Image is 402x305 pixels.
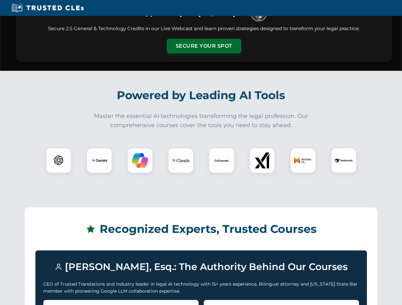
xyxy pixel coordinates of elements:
[91,152,107,168] img: Gemini Logo
[132,152,148,168] img: Copilot Logo
[46,148,71,173] div: ChatGPT
[127,148,153,173] div: Copilot
[90,112,313,130] p: Master the essential AI technologies transforming the legal profession. Our comprehensive courses...
[25,25,384,32] p: Secure 2.5 General & Technology Credits in our Live Webcast and learn proven strategies designed ...
[335,152,353,169] img: DeepSeek Logo
[290,148,316,173] div: Mistral AI
[294,152,312,169] img: Mistral AI Logo
[168,148,194,173] div: Claude
[214,152,229,168] img: CoCounsel Logo
[254,152,270,168] img: xAI Logo
[331,148,356,173] div: DeepSeek
[43,258,359,275] h3: [PERSON_NAME], Esq.: The Authority Behind Our Courses
[250,148,275,173] div: xAI
[25,84,377,106] h2: Powered by Leading AI Tools
[10,3,86,13] img: Trusted CLEs
[43,281,359,295] p: CEO of Trusted Translations and industry leader in legal AI technology with 15+ years experience....
[172,152,190,169] img: Claude Logo
[209,148,234,173] div: CoCounsel
[87,148,112,173] div: Gemini
[49,151,68,170] img: ChatGPT Logo
[167,39,241,53] button: Secure Your Spot
[35,218,367,240] h2: Recognized Experts, Trusted Courses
